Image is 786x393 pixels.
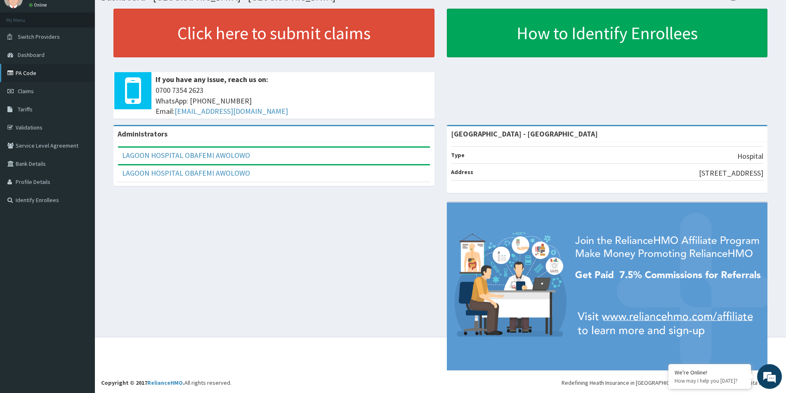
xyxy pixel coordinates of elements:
[18,106,33,113] span: Tariffs
[118,129,168,139] b: Administrators
[101,379,184,386] strong: Copyright © 2017 .
[447,9,768,57] a: How to Identify Enrollees
[122,168,250,178] a: LAGOON HOSPITAL OBAFEMI AWOLOWO
[675,377,745,384] p: How may I help you today?
[122,151,250,160] a: LAGOON HOSPITAL OBAFEMI AWOLOWO
[147,379,183,386] a: RelianceHMO
[113,9,434,57] a: Click here to submit claims
[451,168,473,176] b: Address
[175,106,288,116] a: [EMAIL_ADDRESS][DOMAIN_NAME]
[156,85,430,117] span: 0700 7354 2623 WhatsApp: [PHONE_NUMBER] Email:
[699,168,763,179] p: [STREET_ADDRESS]
[451,151,465,159] b: Type
[156,75,268,84] b: If you have any issue, reach us on:
[447,202,768,370] img: provider-team-banner.png
[29,2,49,8] a: Online
[95,337,786,393] footer: All rights reserved.
[18,87,34,95] span: Claims
[737,151,763,162] p: Hospital
[675,369,745,376] div: We're Online!
[451,129,598,139] strong: [GEOGRAPHIC_DATA] - [GEOGRAPHIC_DATA]
[18,51,45,59] span: Dashboard
[562,379,780,387] div: Redefining Heath Insurance in [GEOGRAPHIC_DATA] using Telemedicine and Data Science!
[18,33,60,40] span: Switch Providers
